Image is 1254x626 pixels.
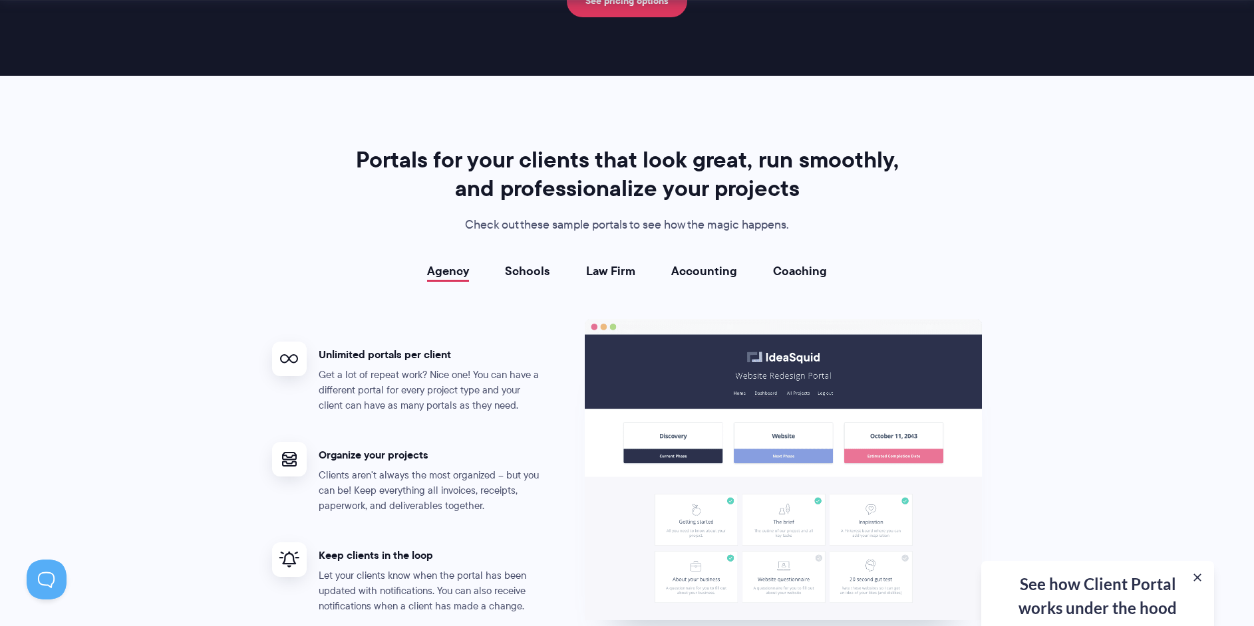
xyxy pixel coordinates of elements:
[427,264,469,278] a: Agency
[319,367,545,413] p: Get a lot of repeat work? Nice one! You can have a different portal for every project type and yo...
[319,448,545,462] h4: Organize your projects
[505,264,550,278] a: Schools
[319,568,545,614] p: Let your clients know when the portal has been updated with notifications. You can also receive n...
[671,264,737,278] a: Accounting
[319,548,545,562] h4: Keep clients in the loop
[773,264,827,278] a: Coaching
[319,348,545,362] h4: Unlimited portals per client
[350,215,905,235] p: Check out these sample portals to see how the magic happens.
[350,146,905,203] h2: Portals for your clients that look great, run smoothly, and professionalize your projects
[27,560,67,599] iframe: Toggle Customer Support
[586,264,635,278] a: Law Firm
[319,468,545,514] p: Clients aren't always the most organized – but you can be! Keep everything all invoices, receipts...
